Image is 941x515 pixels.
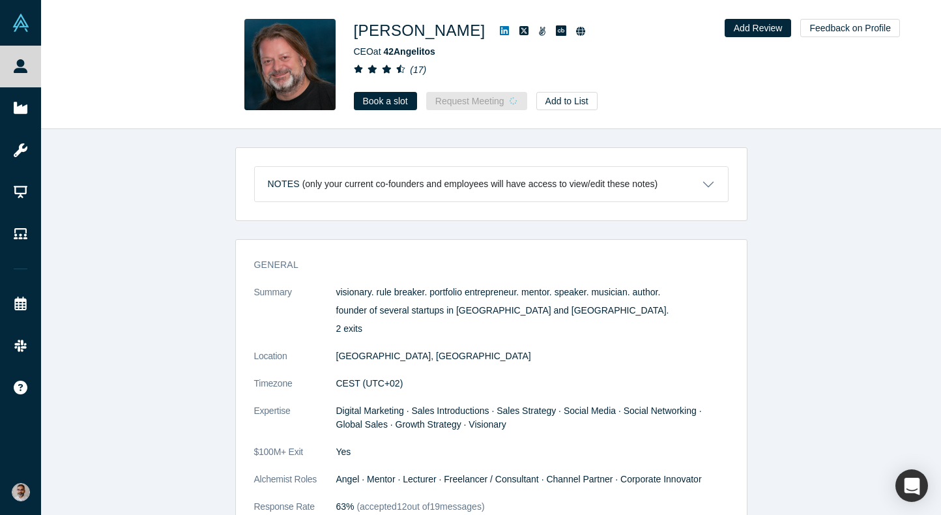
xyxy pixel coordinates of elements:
p: (only your current co-founders and employees will have access to view/edit these notes) [302,179,658,190]
button: Add Review [725,19,792,37]
span: Digital Marketing · Sales Introductions · Sales Strategy · Social Media · Social Networking · Glo... [336,405,702,430]
button: Add to List [536,92,598,110]
span: CEO at [354,46,435,57]
h1: [PERSON_NAME] [354,19,485,42]
dt: Location [254,349,336,377]
img: Gotam Bhardwaj's Account [12,483,30,501]
button: Feedback on Profile [800,19,900,37]
dt: Expertise [254,404,336,445]
dd: Yes [336,445,729,459]
button: Request Meeting [426,92,527,110]
h3: Notes [268,177,300,191]
dd: CEST (UTC+02) [336,377,729,390]
span: 63% [336,501,355,512]
button: Notes (only your current co-founders and employees will have access to view/edit these notes) [255,167,728,201]
dt: $100M+ Exit [254,445,336,473]
span: (accepted 12 out of 19 messages) [355,501,485,512]
p: founder of several startups in [GEOGRAPHIC_DATA] and [GEOGRAPHIC_DATA]. [336,304,729,317]
dt: Summary [254,286,336,349]
dt: Timezone [254,377,336,404]
a: Book a slot [354,92,417,110]
img: Alchemist Vault Logo [12,14,30,32]
dd: Angel · Mentor · Lecturer · Freelancer / Consultant · Channel Partner · Corporate Innovator [336,473,729,486]
dd: [GEOGRAPHIC_DATA], [GEOGRAPHIC_DATA] [336,349,729,363]
p: visionary. rule breaker. portfolio entrepreneur. mentor. speaker. musician. author. [336,286,729,299]
img: Chris H. Leeb's Profile Image [244,19,336,110]
p: 2 exits [336,322,729,336]
h3: General [254,258,710,272]
a: 42Angelitos [383,46,435,57]
i: ( 17 ) [410,65,426,75]
dt: Alchemist Roles [254,473,336,500]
